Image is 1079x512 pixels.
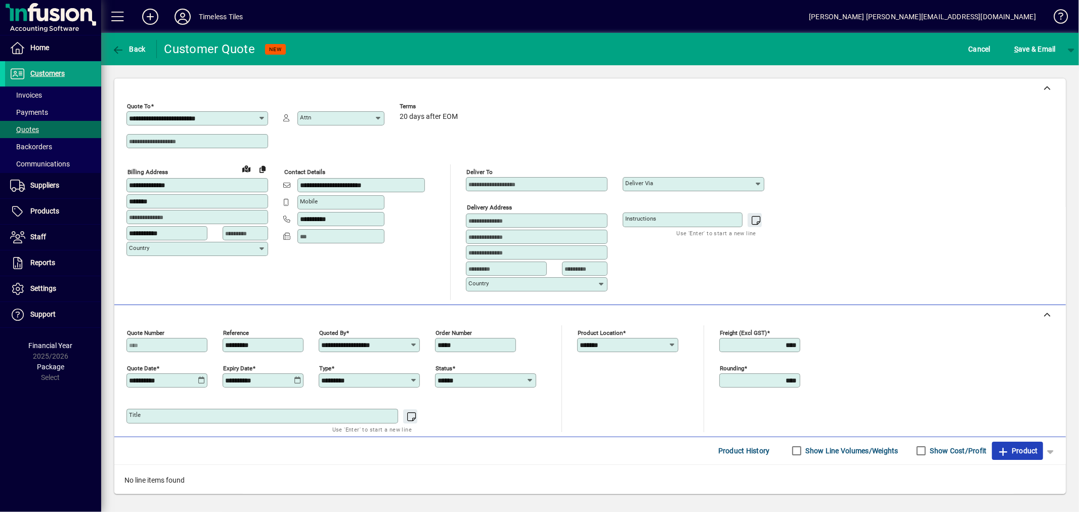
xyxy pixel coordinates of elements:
button: Cancel [966,40,994,58]
mat-label: Status [436,364,452,371]
button: Back [109,40,148,58]
span: Financial Year [29,342,73,350]
mat-label: Country [129,244,149,251]
a: Communications [5,155,101,173]
mat-label: Type [319,364,331,371]
button: Product [992,442,1043,460]
span: Reports [30,259,55,267]
mat-label: Deliver To [466,168,493,176]
mat-label: Quote date [127,364,156,371]
a: Home [5,35,101,61]
div: Timeless Tiles [199,9,243,25]
mat-label: Deliver via [625,180,653,187]
span: Support [30,310,56,318]
span: Terms [400,103,460,110]
span: Backorders [10,143,52,151]
span: Customers [30,69,65,77]
button: Product History [714,442,774,460]
a: View on map [238,160,254,177]
div: Customer Quote [164,41,255,57]
a: Quotes [5,121,101,138]
a: Settings [5,276,101,302]
button: Profile [166,8,199,26]
a: Support [5,302,101,327]
a: Suppliers [5,173,101,198]
mat-label: Quote number [127,329,164,336]
a: Staff [5,225,101,250]
div: [PERSON_NAME] [PERSON_NAME][EMAIL_ADDRESS][DOMAIN_NAME] [809,9,1036,25]
a: Payments [5,104,101,121]
app-page-header-button: Back [101,40,157,58]
span: Suppliers [30,181,59,189]
button: Add [134,8,166,26]
div: No line items found [114,465,1066,496]
mat-label: Order number [436,329,472,336]
mat-label: Quoted by [319,329,346,336]
mat-label: Quote To [127,103,151,110]
button: Copy to Delivery address [254,161,271,177]
mat-label: Attn [300,114,311,121]
button: Save & Email [1009,40,1061,58]
span: ave & Email [1014,41,1056,57]
span: Settings [30,284,56,292]
a: Knowledge Base [1046,2,1066,35]
span: Invoices [10,91,42,99]
mat-label: Expiry date [223,364,252,371]
span: Communications [10,160,70,168]
span: Quotes [10,125,39,134]
mat-label: Rounding [720,364,744,371]
mat-label: Mobile [300,198,318,205]
span: Home [30,44,49,52]
span: 20 days after EOM [400,113,458,121]
mat-label: Reference [223,329,249,336]
label: Show Line Volumes/Weights [804,446,898,456]
span: Payments [10,108,48,116]
span: Cancel [969,41,991,57]
span: Product [997,443,1038,459]
a: Invoices [5,87,101,104]
mat-label: Country [468,280,489,287]
span: Staff [30,233,46,241]
mat-label: Freight (excl GST) [720,329,767,336]
span: Products [30,207,59,215]
span: Product History [718,443,770,459]
a: Products [5,199,101,224]
mat-label: Instructions [625,215,656,222]
mat-label: Product location [578,329,623,336]
span: S [1014,45,1018,53]
mat-hint: Use 'Enter' to start a new line [332,423,412,435]
a: Reports [5,250,101,276]
span: Package [37,363,64,371]
a: Backorders [5,138,101,155]
label: Show Cost/Profit [928,446,987,456]
mat-hint: Use 'Enter' to start a new line [677,227,756,239]
span: NEW [269,46,282,53]
span: Back [112,45,146,53]
mat-label: Title [129,411,141,418]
